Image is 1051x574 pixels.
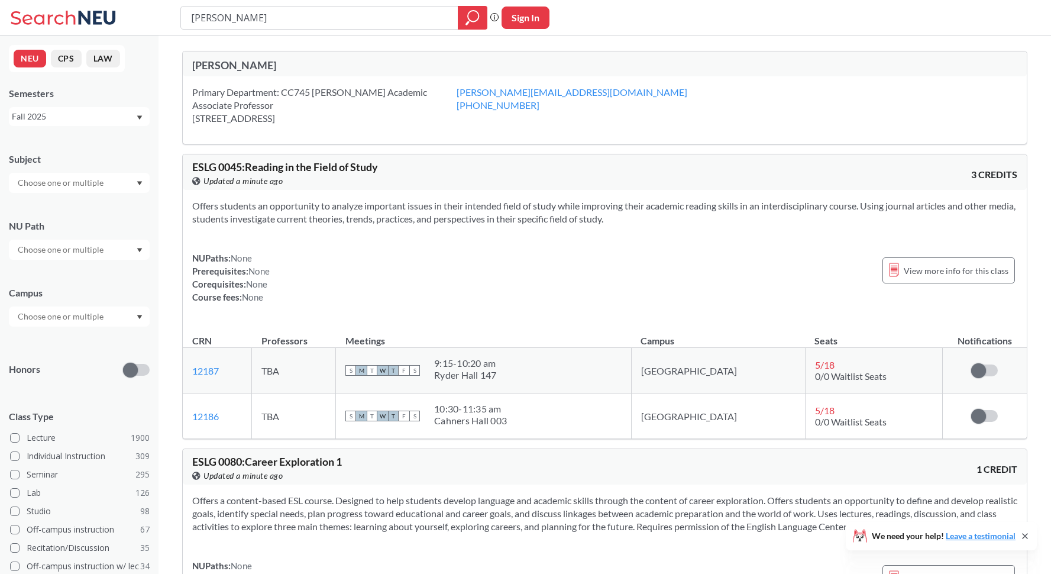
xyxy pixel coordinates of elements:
span: W [377,411,388,421]
button: LAW [86,50,120,67]
span: M [356,365,367,376]
span: ESLG 0080 : Career Exploration 1 [192,455,342,468]
label: Studio [10,504,150,519]
button: Sign In [502,7,549,29]
span: M [356,411,367,421]
div: Ryder Hall 147 [434,369,497,381]
div: Fall 2025Dropdown arrow [9,107,150,126]
span: S [345,411,356,421]
div: NU Path [9,220,150,233]
span: None [248,266,270,276]
div: magnifying glass [458,6,487,30]
label: Off-campus instruction [10,522,150,537]
div: Subject [9,153,150,166]
span: 1900 [131,431,150,444]
input: Choose one or multiple [12,243,111,257]
label: Lab [10,485,150,501]
span: Updated a minute ago [203,469,283,482]
span: F [399,365,409,376]
th: Professors [252,323,336,348]
th: Campus [631,323,805,348]
span: 126 [135,486,150,499]
span: W [377,365,388,376]
td: TBA [252,394,336,439]
span: T [388,411,399,421]
span: F [399,411,409,421]
p: Honors [9,363,40,376]
span: S [345,365,356,376]
span: 5 / 18 [815,405,835,416]
span: ESLG 0045 : Reading in the Field of Study [192,160,378,173]
td: [GEOGRAPHIC_DATA] [631,348,805,394]
label: Individual Instruction [10,449,150,464]
div: Campus [9,286,150,299]
div: 10:30 - 11:35 am [434,403,507,415]
span: 295 [135,468,150,481]
td: TBA [252,348,336,394]
div: Fall 2025 [12,110,135,123]
div: Semesters [9,87,150,100]
svg: Dropdown arrow [137,315,143,320]
span: S [409,365,420,376]
span: Class Type [9,410,150,423]
svg: Dropdown arrow [137,115,143,120]
td: [GEOGRAPHIC_DATA] [631,394,805,439]
a: [PERSON_NAME][EMAIL_ADDRESS][DOMAIN_NAME] [457,86,687,98]
span: None [231,560,252,571]
a: Leave a testimonial [946,531,1016,541]
a: 12186 [192,411,219,422]
label: Recitation/Discussion [10,540,150,556]
label: Seminar [10,467,150,482]
span: T [367,411,377,421]
input: Class, professor, course number, "phrase" [190,8,449,28]
span: T [388,365,399,376]
span: 35 [140,541,150,554]
th: Notifications [942,323,1027,348]
th: Seats [805,323,942,348]
div: Cahners Hall 003 [434,415,507,427]
span: 0/0 Waitlist Seats [815,416,887,427]
span: 3 CREDITS [971,168,1017,181]
div: Dropdown arrow [9,307,150,327]
span: 98 [140,505,150,518]
svg: Dropdown arrow [137,181,143,186]
span: Updated a minute ago [203,175,283,188]
span: None [246,279,267,289]
span: 5 / 18 [815,359,835,370]
th: Meetings [336,323,631,348]
span: We need your help! [872,532,1016,540]
a: 12187 [192,365,219,376]
div: CRN [192,334,212,347]
button: CPS [51,50,82,67]
span: None [231,253,252,263]
div: 9:15 - 10:20 am [434,357,497,369]
svg: magnifying glass [465,9,480,26]
span: 34 [140,560,150,573]
label: Off-campus instruction w/ lec [10,559,150,574]
div: Primary Department: CC745 [PERSON_NAME] Academic Associate Professor [STREET_ADDRESS] [192,86,457,125]
section: Offers a content-based ESL course. Designed to help students develop language and academic skills... [192,494,1017,533]
span: View more info for this class [904,263,1008,278]
span: 1 CREDIT [976,463,1017,476]
div: Dropdown arrow [9,173,150,193]
svg: Dropdown arrow [137,248,143,253]
span: None [242,292,263,302]
label: Lecture [10,430,150,446]
a: [PHONE_NUMBER] [457,99,539,111]
span: T [367,365,377,376]
span: 67 [140,523,150,536]
div: Dropdown arrow [9,240,150,260]
input: Choose one or multiple [12,309,111,324]
span: S [409,411,420,421]
section: Offers students an opportunity to analyze important issues in their intended field of study while... [192,199,1017,225]
input: Choose one or multiple [12,176,111,190]
button: NEU [14,50,46,67]
div: NUPaths: Prerequisites: Corequisites: Course fees: [192,251,270,304]
span: 0/0 Waitlist Seats [815,370,887,382]
div: [PERSON_NAME] [192,59,605,72]
span: 309 [135,450,150,463]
